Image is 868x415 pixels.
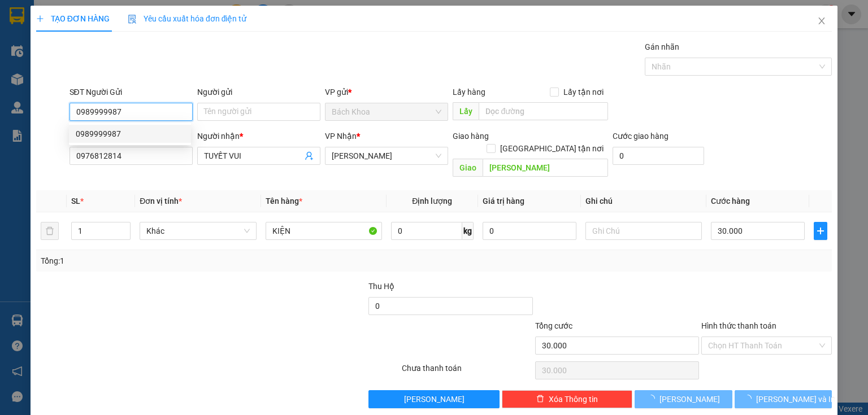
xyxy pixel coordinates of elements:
[502,390,632,408] button: deleteXóa Thông tin
[404,393,465,405] span: [PERSON_NAME]
[140,196,182,206] span: Đơn vị tính
[97,10,124,21] span: Nhận:
[305,151,314,160] span: user-add
[453,132,489,141] span: Giao hàng
[266,196,302,206] span: Tên hàng
[368,390,499,408] button: [PERSON_NAME]
[197,130,320,142] div: Người nhận
[325,132,357,141] span: VP Nhận
[332,147,441,164] span: Gia Kiệm
[483,159,608,177] input: Dọc đường
[549,393,598,405] span: Xóa Thông tin
[41,222,59,240] button: delete
[585,222,702,240] input: Ghi Chú
[401,362,533,382] div: Chưa thanh toán
[613,132,669,141] label: Cước giao hàng
[536,395,544,404] span: delete
[146,222,249,239] span: Khác
[744,395,756,403] span: loading
[97,49,187,64] div: 0962058079
[479,102,608,120] input: Dọc đường
[735,390,832,408] button: [PERSON_NAME] và In
[71,196,80,206] span: SL
[332,103,441,120] span: Bách Khoa
[97,71,113,82] span: DĐ:
[325,86,448,98] div: VP gửi
[814,222,827,240] button: plus
[412,196,452,206] span: Định lượng
[756,393,835,405] span: [PERSON_NAME] và In
[806,6,837,37] button: Close
[128,14,247,23] span: Yêu cầu xuất hóa đơn điện tử
[645,42,679,51] label: Gán nhãn
[483,196,524,206] span: Giá trị hàng
[453,159,483,177] span: Giao
[197,86,320,98] div: Người gửi
[10,10,89,23] div: Bách Khoa
[483,222,576,240] input: 0
[635,390,732,408] button: [PERSON_NAME]
[453,102,479,120] span: Lấy
[814,226,827,235] span: plus
[97,64,161,104] span: PHÚ CƯỜNG
[701,321,776,330] label: Hình thức thanh toán
[535,321,572,330] span: Tổng cước
[453,88,485,97] span: Lấy hàng
[368,282,394,291] span: Thu Hộ
[581,190,706,212] th: Ghi chú
[10,37,89,53] div: 0934677774
[36,14,110,23] span: TẠO ĐƠN HÀNG
[659,393,720,405] span: [PERSON_NAME]
[711,196,750,206] span: Cước hàng
[559,86,608,98] span: Lấy tận nơi
[462,222,474,240] span: kg
[613,147,704,165] input: Cước giao hàng
[97,35,187,49] div: NGÂN
[10,11,27,23] span: Gửi:
[496,142,608,155] span: [GEOGRAPHIC_DATA] tận nơi
[76,128,184,140] div: 0989999987
[128,15,137,24] img: icon
[36,15,44,23] span: plus
[10,23,89,37] div: HẠNH
[41,255,336,267] div: Tổng: 1
[266,222,382,240] input: VD: Bàn, Ghế
[69,125,191,143] div: 0989999987
[817,16,826,25] span: close
[70,86,193,98] div: SĐT Người Gửi
[97,10,187,35] div: [PERSON_NAME]
[647,395,659,403] span: loading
